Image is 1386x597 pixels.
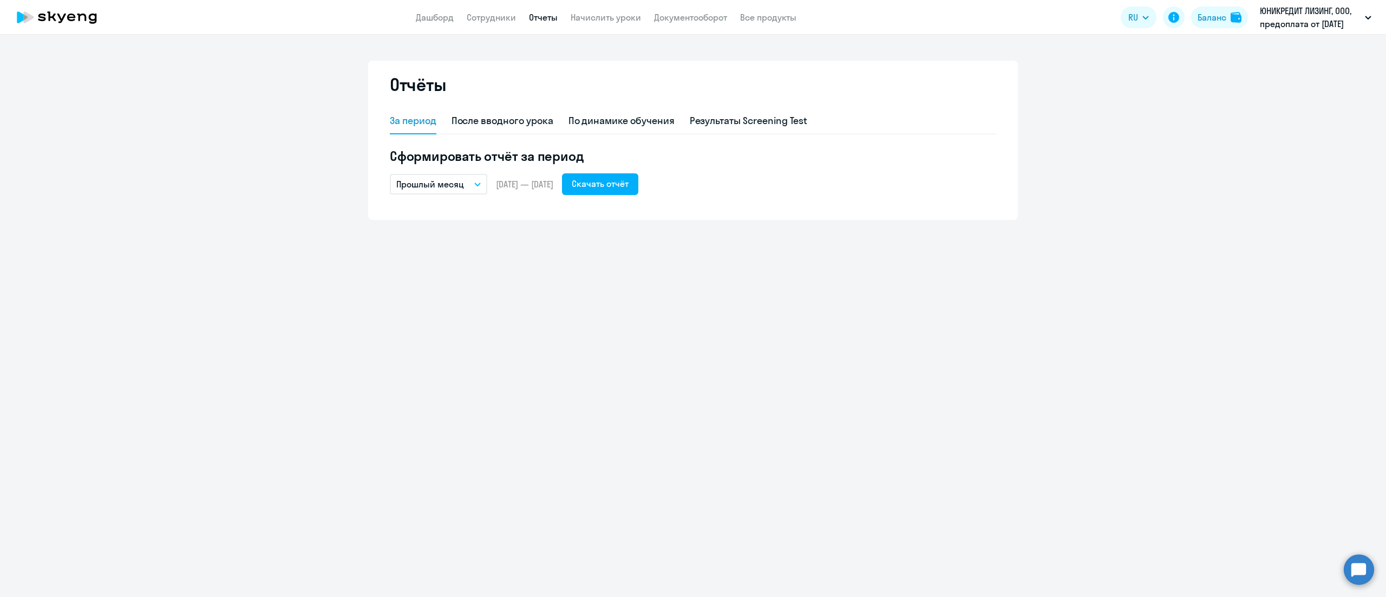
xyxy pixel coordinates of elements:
a: Документооборот [654,12,727,23]
img: balance [1231,12,1241,23]
button: Прошлый месяц [390,174,487,194]
h5: Сформировать отчёт за период [390,147,996,165]
div: За период [390,114,436,128]
div: По динамике обучения [568,114,675,128]
span: [DATE] — [DATE] [496,178,553,190]
a: Сотрудники [467,12,516,23]
a: Отчеты [529,12,558,23]
button: RU [1121,7,1156,28]
a: Дашборд [416,12,454,23]
a: Начислить уроки [571,12,641,23]
span: RU [1128,11,1138,24]
div: Результаты Screening Test [690,114,808,128]
div: После вводного урока [452,114,553,128]
button: Скачать отчёт [562,173,638,195]
div: Скачать отчёт [572,177,629,190]
button: Балансbalance [1191,7,1248,28]
p: Прошлый месяц [396,178,464,191]
h2: Отчёты [390,74,446,95]
button: ЮНИКРЕДИТ ЛИЗИНГ, ООО, предоплата от [DATE] (новая группа У) [1254,4,1377,30]
a: Все продукты [740,12,796,23]
div: Баланс [1198,11,1226,24]
p: ЮНИКРЕДИТ ЛИЗИНГ, ООО, предоплата от [DATE] (новая группа У) [1260,4,1361,30]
